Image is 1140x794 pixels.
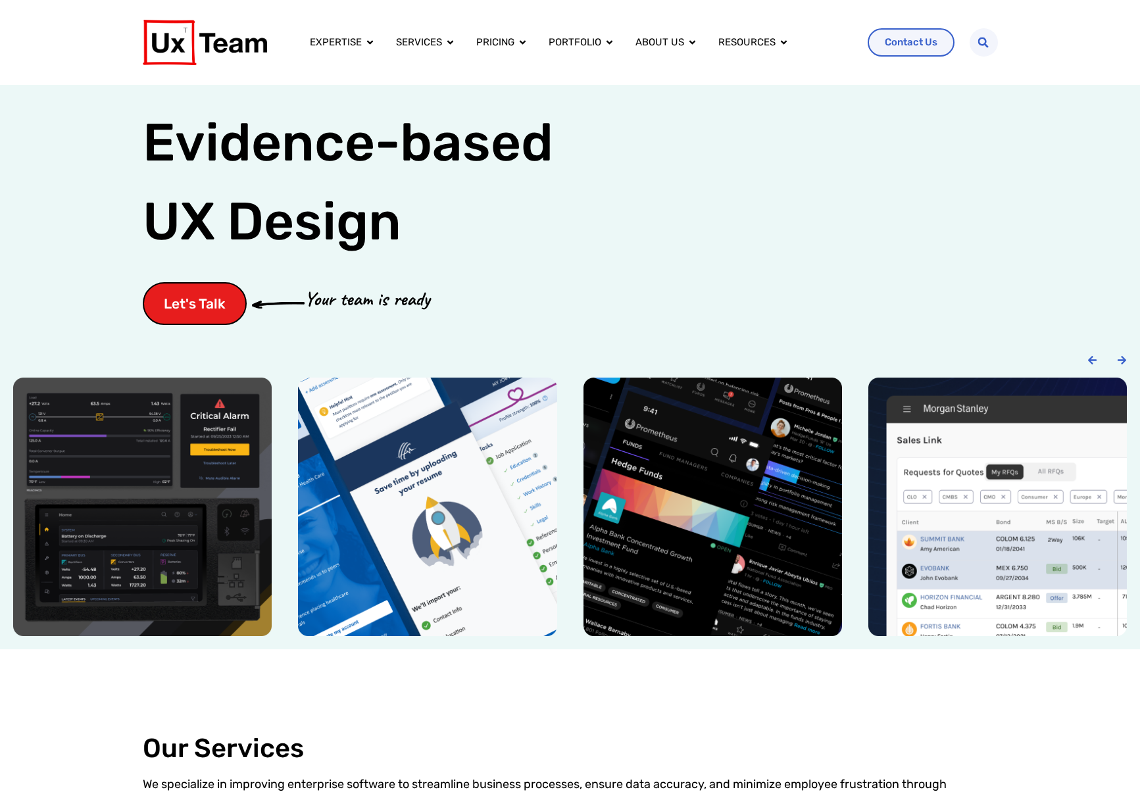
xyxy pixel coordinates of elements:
[143,189,401,255] span: UX Design
[549,35,601,50] a: Portfolio
[1117,355,1127,365] div: Next slide
[298,378,557,636] div: 2 / 6
[13,378,272,636] div: 1 / 6
[13,378,1127,636] div: Carousel
[13,378,272,636] img: Power conversion company hardware UI device ux design
[396,35,442,50] a: Services
[970,28,998,57] div: Search
[299,30,857,55] div: Menu Toggle
[143,733,998,764] h2: Our Services
[583,378,842,636] div: 3 / 6
[868,378,1127,636] div: 4 / 6
[305,284,430,314] p: Your team is ready
[164,297,226,310] span: Let's Talk
[635,35,684,50] a: About us
[583,378,842,636] img: Prometheus alts social media mobile app design
[299,30,857,55] nav: Menu
[476,35,514,50] a: Pricing
[143,282,247,325] a: Let's Talk
[252,300,305,308] img: arrow-cta
[868,378,1127,636] img: Morgan Stanley trading floor application design
[143,103,553,261] h1: Evidence-based
[143,20,267,65] img: UX Team Logo
[868,28,954,57] a: Contact Us
[718,35,776,50] a: Resources
[1087,355,1097,365] div: Previous slide
[310,35,362,50] a: Expertise
[885,37,937,47] span: Contact Us
[298,378,557,636] img: SHC medical job application mobile app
